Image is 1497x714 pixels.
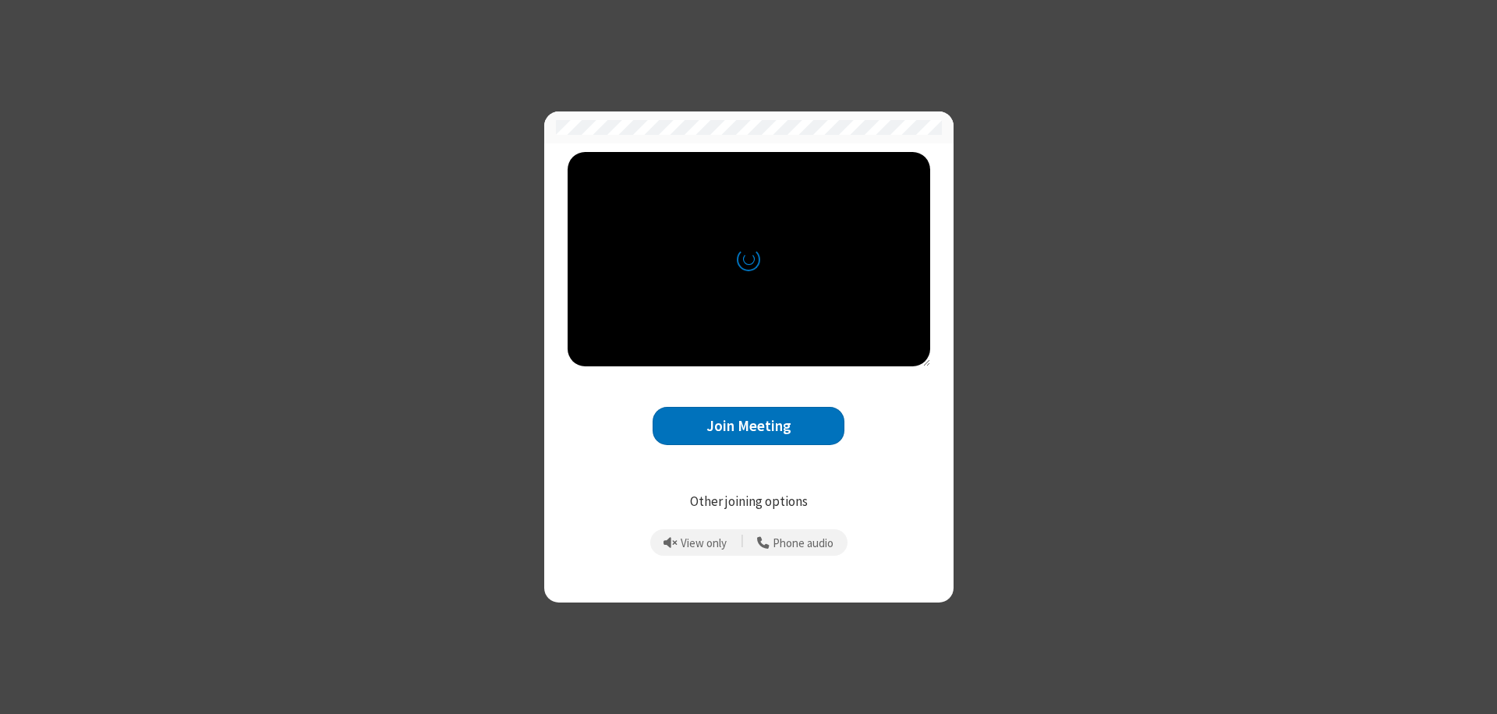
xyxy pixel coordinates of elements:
p: Other joining options [568,492,930,512]
button: Use your phone for mic and speaker while you view the meeting on this device. [752,529,840,556]
button: Prevent echo when there is already an active mic and speaker in the room. [658,529,733,556]
span: Phone audio [773,537,833,550]
span: | [741,532,744,553]
button: Join Meeting [653,407,844,445]
span: View only [681,537,727,550]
